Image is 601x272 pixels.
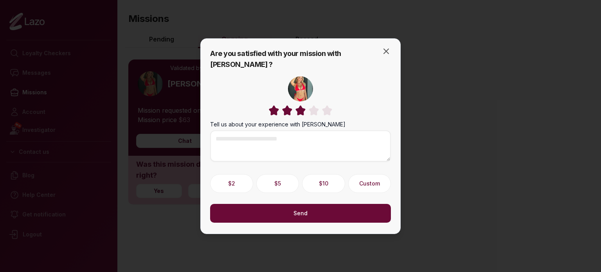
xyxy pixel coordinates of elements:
button: Send [210,204,391,223]
button: Custom [348,174,391,193]
button: $2 [210,174,253,193]
label: Tell us about your experience with [PERSON_NAME] [210,121,345,128]
button: $5 [256,174,299,193]
img: 520ecdbb-042a-4e5d-99ca-1af144eed449 [288,76,313,101]
h2: Are you satisfied with your mission with [PERSON_NAME] ? [210,48,391,70]
button: $10 [302,174,345,193]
